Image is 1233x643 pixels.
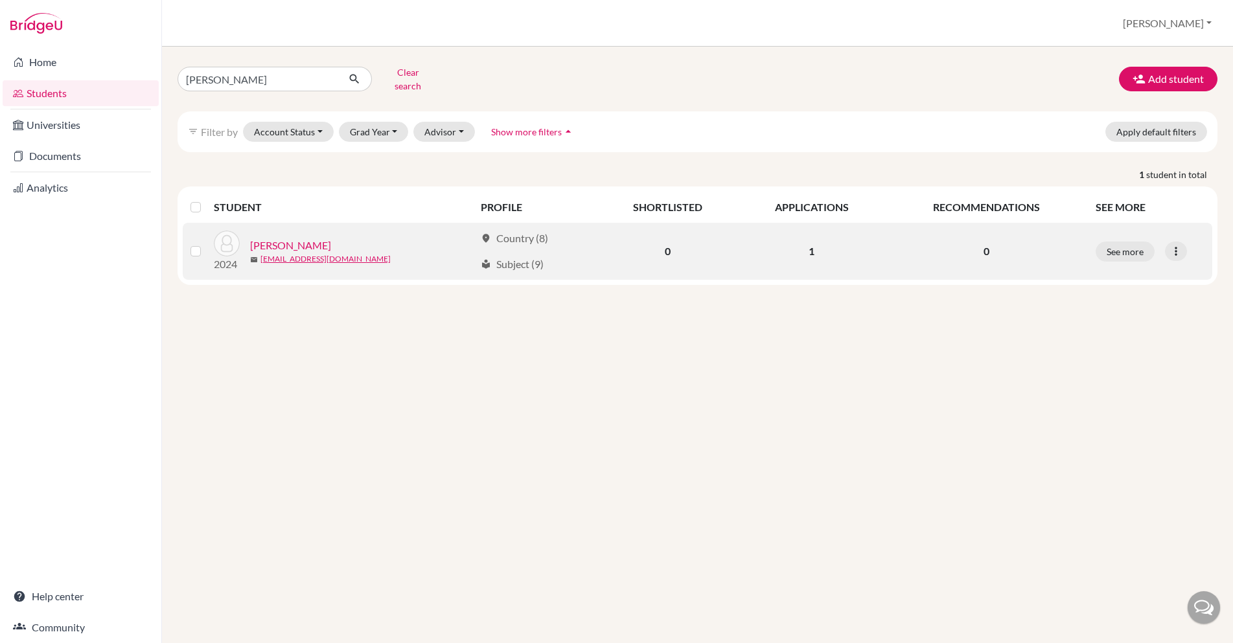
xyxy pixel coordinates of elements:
a: Documents [3,143,159,169]
span: mail [250,256,258,264]
span: Show more filters [491,126,562,137]
a: [EMAIL_ADDRESS][DOMAIN_NAME] [260,253,391,265]
img: Luu, Hana [214,231,240,256]
span: student in total [1146,168,1217,181]
span: Filter by [201,126,238,138]
i: arrow_drop_up [562,125,575,138]
button: Advisor [413,122,475,142]
p: 2024 [214,256,240,272]
button: Show more filtersarrow_drop_up [480,122,586,142]
a: Analytics [3,175,159,201]
div: Subject (9) [481,256,544,272]
th: SEE MORE [1088,192,1212,223]
th: SHORTLISTED [597,192,738,223]
button: [PERSON_NAME] [1117,11,1217,36]
button: Apply default filters [1105,122,1207,142]
img: Bridge-U [10,13,62,34]
input: Find student by name... [178,67,338,91]
span: location_on [481,233,491,243]
button: Grad Year [339,122,409,142]
button: Account Status [243,122,334,142]
button: Clear search [372,62,444,96]
td: 0 [597,223,738,280]
strong: 1 [1139,168,1146,181]
th: PROFILE [473,192,597,223]
button: See more [1096,242,1155,262]
p: 0 [893,243,1080,259]
a: [PERSON_NAME] [250,238,331,253]
a: Universities [3,112,159,138]
a: Students [3,80,159,106]
a: Community [3,615,159,640]
th: STUDENT [214,192,473,223]
th: RECOMMENDATIONS [886,192,1088,223]
span: Help [29,9,56,21]
span: local_library [481,259,491,269]
a: Help center [3,583,159,609]
i: filter_list [188,126,198,137]
a: Home [3,49,159,75]
td: 1 [738,223,886,280]
div: Country (8) [481,231,548,246]
button: Add student [1119,67,1217,91]
th: APPLICATIONS [738,192,886,223]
